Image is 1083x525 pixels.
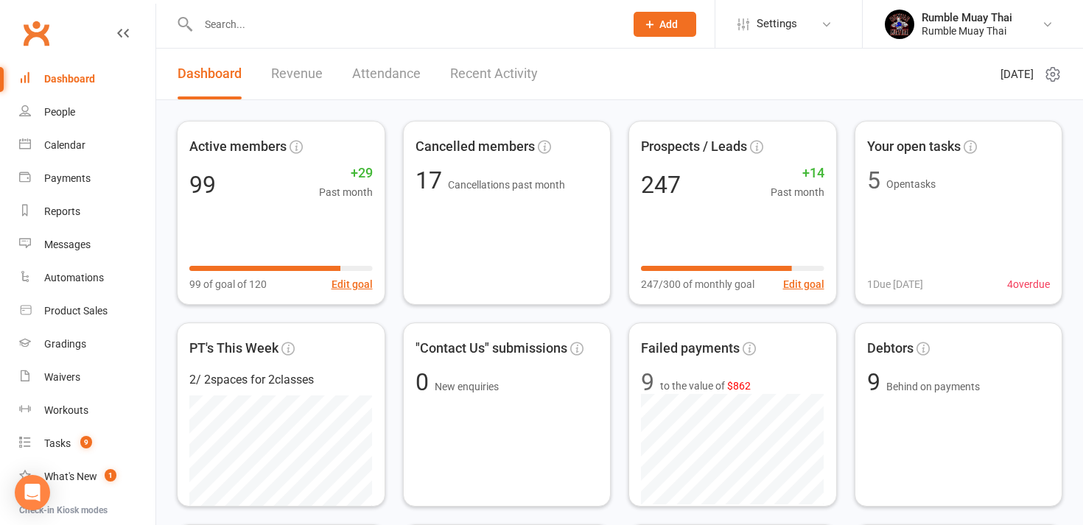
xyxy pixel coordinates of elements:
[450,49,538,99] a: Recent Activity
[19,460,155,493] a: What's New1
[867,368,886,396] span: 9
[178,49,242,99] a: Dashboard
[922,11,1012,24] div: Rumble Muay Thai
[867,338,914,359] span: Debtors
[189,370,373,390] div: 2 / 2 spaces for 2 classes
[634,12,696,37] button: Add
[18,15,55,52] a: Clubworx
[867,276,923,292] span: 1 Due [DATE]
[189,136,287,158] span: Active members
[44,139,85,151] div: Calendar
[659,18,678,30] span: Add
[44,205,80,217] div: Reports
[867,169,880,192] div: 5
[885,10,914,39] img: thumb_image1688088946.png
[44,371,80,383] div: Waivers
[44,106,75,118] div: People
[105,469,116,482] span: 1
[867,136,961,158] span: Your open tasks
[352,49,421,99] a: Attendance
[44,305,108,317] div: Product Sales
[44,272,104,283] div: Automations
[44,73,95,85] div: Dashboard
[416,338,567,359] span: "Contact Us" submissions
[922,24,1012,38] div: Rumble Muay Thai
[416,368,435,396] span: 0
[19,361,155,394] a: Waivers
[189,173,216,197] div: 99
[727,380,751,392] span: $862
[332,276,373,292] button: Edit goal
[641,276,754,292] span: 247/300 of monthly goal
[771,184,824,200] span: Past month
[19,129,155,162] a: Calendar
[641,136,747,158] span: Prospects / Leads
[194,14,614,35] input: Search...
[189,276,267,292] span: 99 of goal of 120
[771,163,824,184] span: +14
[416,166,448,194] span: 17
[660,378,751,394] span: to the value of
[1007,276,1050,292] span: 4 overdue
[757,7,797,40] span: Settings
[448,179,565,191] span: Cancellations past month
[19,394,155,427] a: Workouts
[19,162,155,195] a: Payments
[641,338,740,359] span: Failed payments
[80,436,92,448] span: 9
[641,370,654,394] div: 9
[319,163,373,184] span: +29
[15,475,50,510] div: Open Intercom Messenger
[416,136,535,158] span: Cancelled members
[19,295,155,328] a: Product Sales
[19,328,155,361] a: Gradings
[19,261,155,295] a: Automations
[44,471,97,482] div: What's New
[19,195,155,228] a: Reports
[44,338,86,350] div: Gradings
[44,404,88,416] div: Workouts
[886,381,980,392] span: Behind on payments
[641,173,681,197] div: 247
[19,63,155,96] a: Dashboard
[783,276,824,292] button: Edit goal
[319,184,373,200] span: Past month
[44,437,71,449] div: Tasks
[44,239,91,250] div: Messages
[1000,66,1034,83] span: [DATE]
[435,381,499,392] span: New enquiries
[271,49,323,99] a: Revenue
[19,427,155,460] a: Tasks 9
[19,228,155,261] a: Messages
[19,96,155,129] a: People
[44,172,91,184] div: Payments
[189,338,278,359] span: PT's This Week
[886,178,936,190] span: Open tasks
